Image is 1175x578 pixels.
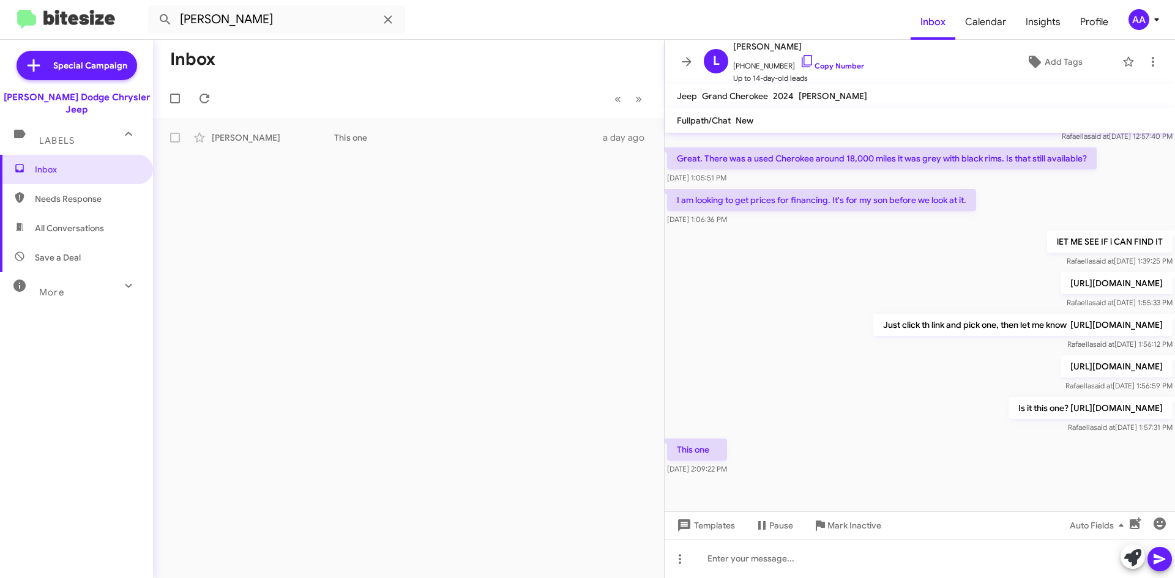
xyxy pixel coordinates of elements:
[1092,298,1114,307] span: said at
[1061,355,1173,377] p: [URL][DOMAIN_NAME]
[1093,339,1114,349] span: said at
[769,514,793,536] span: Pause
[799,91,867,102] span: [PERSON_NAME]
[1067,256,1173,265] span: Rafaella [DATE] 1:39:25 PM
[667,439,727,461] p: This one
[733,72,864,84] span: Up to 14-day-old leads
[614,91,621,106] span: «
[955,4,1016,40] a: Calendar
[1070,4,1118,40] a: Profile
[713,51,720,71] span: L
[35,193,139,205] span: Needs Response
[35,163,139,176] span: Inbox
[674,514,735,536] span: Templates
[35,222,104,234] span: All Conversations
[667,215,727,224] span: [DATE] 1:06:36 PM
[1067,339,1173,349] span: Rafaella [DATE] 1:56:12 PM
[873,314,1173,336] p: Just click th link and pick one, then let me know [URL][DOMAIN_NAME]
[170,50,215,69] h1: Inbox
[17,51,137,80] a: Special Campaign
[35,251,81,264] span: Save a Deal
[1060,514,1138,536] button: Auto Fields
[334,132,603,144] div: This one
[667,147,1097,169] p: Great. There was a used Cherokee around 18,000 miles it was grey with black rims. Is that still a...
[1087,132,1109,141] span: said at
[148,5,405,34] input: Search
[1062,132,1173,141] span: Rafaella [DATE] 12:57:40 PM
[1092,256,1114,265] span: said at
[803,514,891,536] button: Mark Inactive
[1094,423,1115,432] span: said at
[667,189,976,211] p: I am looking to get prices for financing. It's for my son before we look at it.
[677,91,697,102] span: Jeep
[39,287,64,298] span: More
[733,54,864,72] span: [PHONE_NUMBER]
[991,51,1116,73] button: Add Tags
[773,91,794,102] span: 2024
[736,115,753,126] span: New
[603,132,654,144] div: a day ago
[1118,9,1162,30] button: AA
[1070,514,1128,536] span: Auto Fields
[628,86,649,111] button: Next
[1068,423,1173,432] span: Rafaella [DATE] 1:57:31 PM
[800,61,864,70] a: Copy Number
[39,135,75,146] span: Labels
[1128,9,1149,30] div: AA
[1045,51,1083,73] span: Add Tags
[667,173,726,182] span: [DATE] 1:05:51 PM
[1091,381,1113,390] span: said at
[677,115,731,126] span: Fullpath/Chat
[733,39,864,54] span: [PERSON_NAME]
[1061,272,1173,294] p: [URL][DOMAIN_NAME]
[911,4,955,40] a: Inbox
[608,86,649,111] nav: Page navigation example
[667,464,727,473] span: [DATE] 2:09:22 PM
[607,86,629,111] button: Previous
[212,132,334,144] div: [PERSON_NAME]
[1065,381,1173,390] span: Rafaella [DATE] 1:56:59 PM
[665,514,745,536] button: Templates
[1047,231,1173,253] p: lET ME SEE IF i CAN FIND IT
[53,59,127,72] span: Special Campaign
[635,91,642,106] span: »
[1067,298,1173,307] span: Rafaella [DATE] 1:55:33 PM
[1016,4,1070,40] a: Insights
[827,514,881,536] span: Mark Inactive
[1009,397,1173,419] p: Is it this one? [URL][DOMAIN_NAME]
[702,91,768,102] span: Grand Cherokee
[745,514,803,536] button: Pause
